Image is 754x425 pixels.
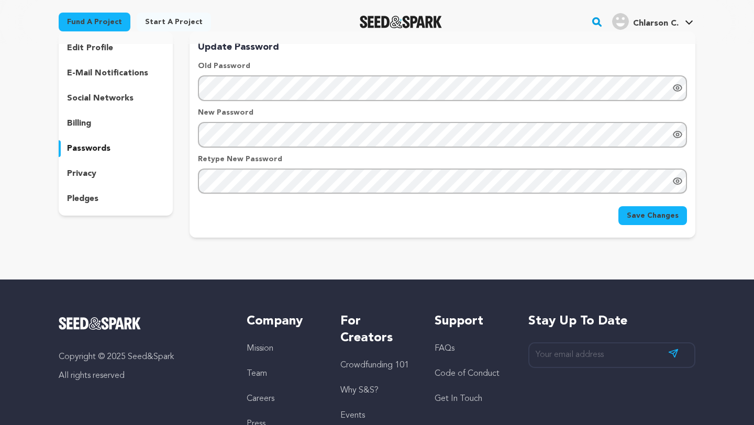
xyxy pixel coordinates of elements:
button: passwords [59,140,173,157]
span: Chlarson C.'s Profile [610,11,695,33]
img: user.png [612,13,629,30]
div: Chlarson C.'s Profile [612,13,679,30]
button: social networks [59,90,173,107]
h5: For Creators [340,313,413,346]
a: Chlarson C.'s Profile [610,11,695,30]
p: Copyright © 2025 Seed&Spark [59,351,226,363]
button: billing [59,115,173,132]
p: All rights reserved [59,370,226,382]
p: Retype New Password [198,154,687,164]
a: Crowdfunding 101 [340,361,409,370]
h5: Stay up to date [528,313,695,330]
a: Show password as plain text. Warning: this will display your password on the screen. [672,129,683,140]
img: Seed&Spark Logo [59,317,141,330]
a: FAQs [435,344,454,353]
a: Get In Touch [435,395,482,403]
a: Mission [247,344,273,353]
input: Your email address [528,342,695,368]
h5: Company [247,313,319,330]
p: billing [67,117,91,130]
button: privacy [59,165,173,182]
a: Show password as plain text. Warning: this will display your password on the screen. [672,176,683,186]
a: Code of Conduct [435,370,500,378]
a: Team [247,370,267,378]
a: Why S&S? [340,386,379,395]
p: edit profile [67,42,113,54]
h5: Support [435,313,507,330]
a: Show password as plain text. Warning: this will display your password on the screen. [672,83,683,93]
button: edit profile [59,40,173,57]
a: Careers [247,395,274,403]
span: Chlarson C. [633,19,679,28]
h3: Update Password [198,40,687,54]
p: e-mail notifications [67,67,148,80]
p: social networks [67,92,134,105]
img: Seed&Spark Logo Dark Mode [360,16,442,28]
p: passwords [67,142,110,155]
p: pledges [67,193,98,205]
input: Enter old password [198,75,687,101]
input: Enter new password [198,122,687,148]
a: Start a project [137,13,211,31]
p: privacy [67,167,96,180]
button: Save Changes [618,206,687,225]
a: Seed&Spark Homepage [360,16,442,28]
a: Seed&Spark Homepage [59,317,226,330]
p: New Password [198,107,687,118]
button: e-mail notifications [59,65,173,82]
input: Retype new password [198,169,687,194]
button: pledges [59,191,173,207]
span: Save Changes [627,210,679,221]
a: Events [340,411,365,420]
a: Fund a project [59,13,130,31]
p: Old Password [198,61,687,71]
